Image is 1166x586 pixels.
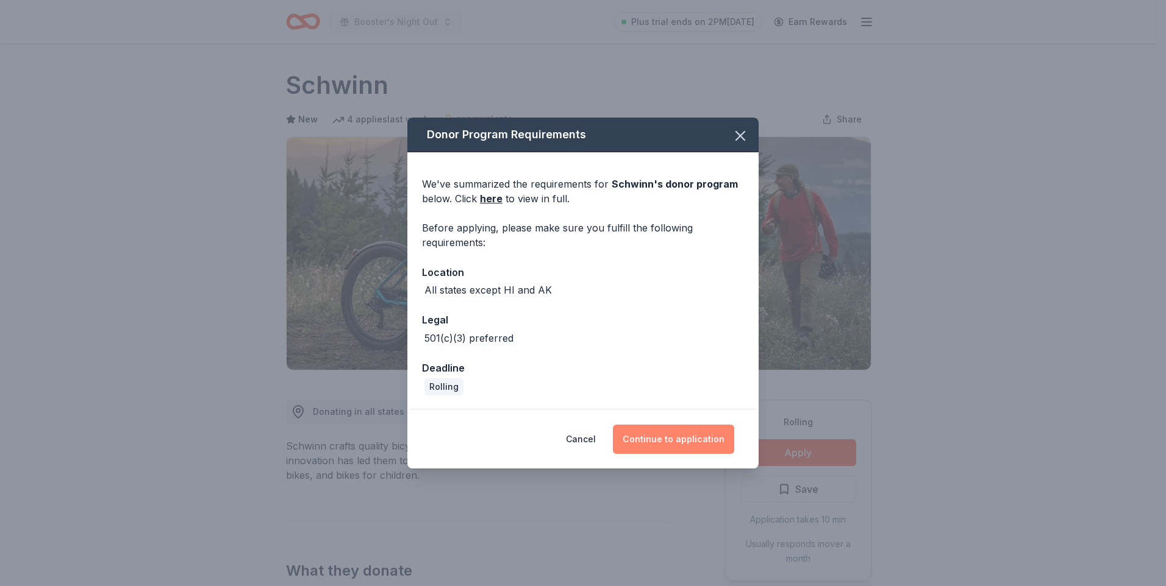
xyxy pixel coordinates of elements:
div: 501(c)(3) preferred [424,331,513,345]
button: Cancel [566,425,596,454]
button: Continue to application [613,425,734,454]
div: Before applying, please make sure you fulfill the following requirements: [422,221,744,250]
div: Location [422,264,744,280]
span: Schwinn 's donor program [612,178,738,190]
div: Legal [422,312,744,328]
div: Deadline [422,360,744,376]
a: here [480,191,503,206]
div: We've summarized the requirements for below. Click to view in full. [422,177,744,206]
div: All states except HI and AK [424,283,552,297]
div: Donor Program Requirements [407,118,759,152]
div: Rolling [424,378,463,395]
